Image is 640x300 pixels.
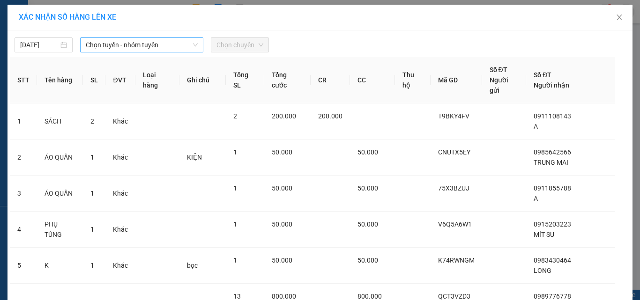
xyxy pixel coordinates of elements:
[57,22,158,37] b: [PERSON_NAME]
[105,57,135,103] th: ĐVT
[534,159,568,166] span: TRUNG MAI
[264,57,311,103] th: Tổng cước
[318,112,342,120] span: 200.000
[105,176,135,212] td: Khác
[105,248,135,284] td: Khác
[534,184,571,192] span: 0911855788
[37,103,83,139] td: SÁCH
[187,154,202,161] span: KIỆN
[233,256,237,264] span: 1
[357,256,378,264] span: 50.000
[438,148,470,156] span: CNUTX5EY
[135,57,179,103] th: Loại hàng
[49,54,226,143] h2: VP Nhận: Văn phòng [PERSON_NAME]
[438,184,469,192] span: 75X3BZUJ
[534,148,571,156] span: 0985642566
[438,256,475,264] span: K74RWNGM
[272,112,296,120] span: 200.000
[37,248,83,284] td: K
[357,220,378,228] span: 50.000
[19,13,116,22] span: XÁC NHẬN SỐ HÀNG LÊN XE
[534,123,538,130] span: A
[105,103,135,139] td: Khác
[10,176,37,212] td: 3
[272,148,292,156] span: 50.000
[10,103,37,139] td: 1
[83,57,105,103] th: SL
[534,256,571,264] span: 0983430464
[10,212,37,248] td: 4
[490,66,507,73] span: Số ĐT
[10,139,37,176] td: 2
[226,57,264,103] th: Tổng SL
[350,57,395,103] th: CC
[90,262,94,269] span: 1
[616,14,623,21] span: close
[90,117,94,125] span: 2
[606,5,633,31] button: Close
[37,212,83,248] td: PHỤ TÙNG
[534,195,538,202] span: A
[272,293,296,300] span: 800.000
[37,57,83,103] th: Tên hàng
[534,220,571,228] span: 0915203223
[357,184,378,192] span: 50.000
[395,57,431,103] th: Thu hộ
[37,176,83,212] td: ÁO QUẦN
[272,184,292,192] span: 50.000
[233,112,237,120] span: 2
[431,57,482,103] th: Mã GD
[357,293,382,300] span: 800.000
[90,190,94,197] span: 1
[105,212,135,248] td: Khác
[10,57,37,103] th: STT
[90,154,94,161] span: 1
[534,71,551,79] span: Số ĐT
[357,148,378,156] span: 50.000
[86,38,198,52] span: Chọn tuyến - nhóm tuyến
[187,262,198,269] span: bọc
[534,81,569,89] span: Người nhận
[233,184,237,192] span: 1
[233,293,241,300] span: 13
[534,231,554,238] span: MÍT SU
[10,248,37,284] td: 5
[179,57,226,103] th: Ghi chú
[272,220,292,228] span: 50.000
[105,139,135,176] td: Khác
[438,293,470,300] span: QCT3VZD3
[90,226,94,233] span: 1
[438,220,472,228] span: V6Q5A6W1
[216,38,263,52] span: Chọn chuyến
[534,112,571,120] span: 0911108143
[272,256,292,264] span: 50.000
[37,139,83,176] td: ÁO QUẦN
[233,148,237,156] span: 1
[5,54,75,70] h2: J7V13YA7
[311,57,350,103] th: CR
[438,112,469,120] span: T9BKY4FV
[490,76,508,94] span: Người gửi
[233,220,237,228] span: 1
[193,42,198,48] span: down
[534,293,571,300] span: 0989776778
[534,267,551,274] span: LONG
[20,40,59,50] input: 14/10/2025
